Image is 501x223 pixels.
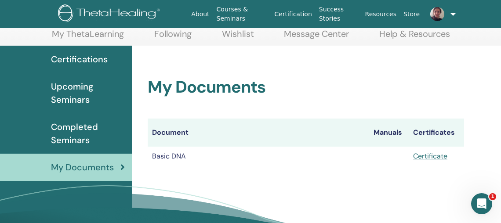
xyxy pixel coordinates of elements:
span: Upcoming Seminars [51,80,125,106]
a: Store [400,6,423,22]
h2: My Documents [148,77,464,97]
span: 1 [489,193,496,200]
th: Document [148,119,369,147]
a: My ThetaLearning [52,29,124,46]
a: Success Stories [316,1,362,27]
img: logo.png [58,4,163,24]
a: About [188,6,213,22]
a: Wishlist [222,29,254,46]
a: Help & Resources [379,29,450,46]
a: Message Center [284,29,349,46]
img: default.jpg [430,7,444,21]
a: Certificate [413,151,447,161]
iframe: Intercom live chat [471,193,492,214]
span: Completed Seminars [51,120,125,147]
a: Courses & Seminars [213,1,271,27]
a: Following [154,29,192,46]
a: Resources [362,6,400,22]
span: Certifications [51,53,108,66]
th: Certificates [409,119,464,147]
td: Basic DNA [148,147,369,166]
a: Certification [271,6,315,22]
th: Manuals [369,119,409,147]
span: My Documents [51,161,114,174]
